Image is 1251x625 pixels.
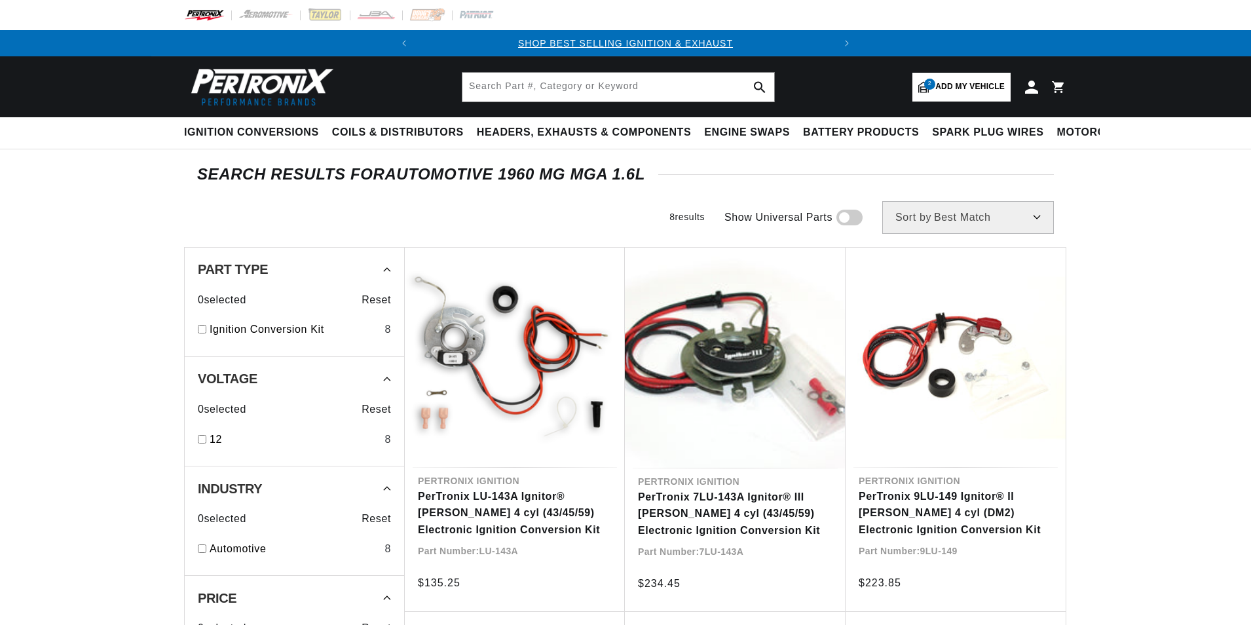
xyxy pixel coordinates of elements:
span: Spark Plug Wires [932,126,1043,140]
span: Reset [362,292,391,309]
span: Industry [198,482,262,495]
summary: Ignition Conversions [184,117,326,148]
span: 0 selected [198,510,246,527]
a: Ignition Conversion Kit [210,321,379,338]
span: Motorcycle [1057,126,1135,140]
a: PerTronix LU-143A Ignitor® [PERSON_NAME] 4 cyl (43/45/59) Electronic Ignition Conversion Kit [418,488,612,539]
span: Reset [362,510,391,527]
summary: Engine Swaps [698,117,796,148]
a: SHOP BEST SELLING IGNITION & EXHAUST [518,38,733,48]
summary: Headers, Exhausts & Components [470,117,698,148]
span: Show Universal Parts [724,209,832,226]
span: Coils & Distributors [332,126,464,140]
summary: Coils & Distributors [326,117,470,148]
span: Part Type [198,263,268,276]
span: Price [198,592,236,605]
img: Pertronix [184,64,335,109]
span: Voltage [198,372,257,385]
span: 2 [924,79,935,90]
div: 8 [384,540,391,558]
a: PerTronix 7LU-143A Ignitor® III [PERSON_NAME] 4 cyl (43/45/59) Electronic Ignition Conversion Kit [638,489,832,539]
span: Ignition Conversions [184,126,319,140]
a: 2Add my vehicle [912,73,1011,102]
span: Battery Products [803,126,919,140]
button: Translation missing: en.sections.announcements.previous_announcement [391,30,417,56]
summary: Spark Plug Wires [925,117,1050,148]
div: 8 [384,321,391,338]
span: 8 results [669,212,705,222]
span: Sort by [895,212,931,223]
span: Add my vehicle [935,81,1005,93]
slideshow-component: Translation missing: en.sections.announcements.announcement_bar [151,30,1100,56]
input: Search Part #, Category or Keyword [462,73,774,102]
span: Reset [362,401,391,418]
span: 0 selected [198,292,246,309]
a: 12 [210,431,379,448]
div: SEARCH RESULTS FOR Automotive 1960 MG MGA 1.6L [197,168,1054,181]
a: PerTronix 9LU-149 Ignitor® II [PERSON_NAME] 4 cyl (DM2) Electronic Ignition Conversion Kit [859,488,1053,539]
div: 1 of 2 [417,36,834,50]
span: Engine Swaps [704,126,790,140]
span: Headers, Exhausts & Components [477,126,691,140]
summary: Motorcycle [1051,117,1142,148]
summary: Battery Products [796,117,925,148]
div: Announcement [417,36,834,50]
div: 8 [384,431,391,448]
button: search button [745,73,774,102]
span: 0 selected [198,401,246,418]
select: Sort by [882,201,1054,234]
a: Automotive [210,540,379,558]
button: Translation missing: en.sections.announcements.next_announcement [834,30,860,56]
